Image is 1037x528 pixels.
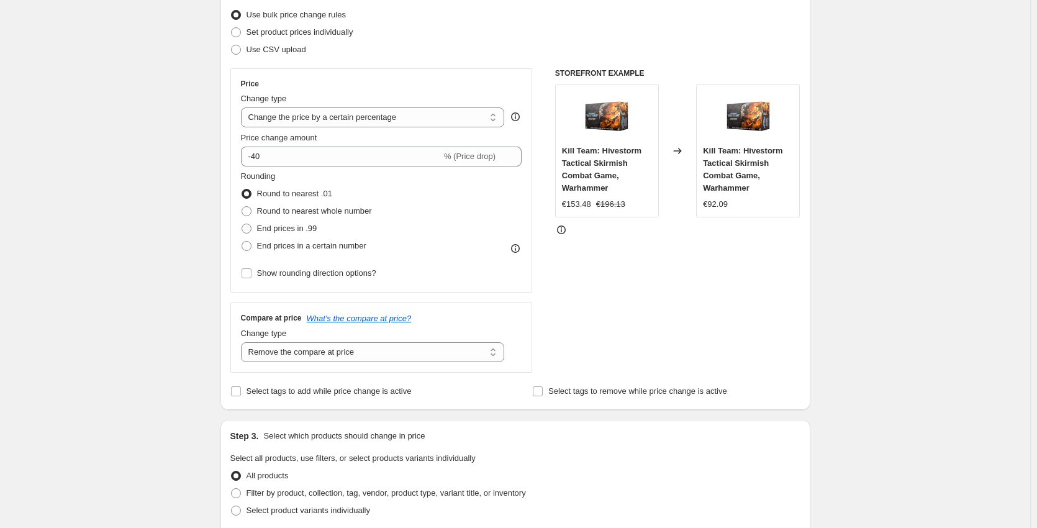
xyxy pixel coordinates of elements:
[241,79,259,89] h3: Price
[247,45,306,54] span: Use CSV upload
[230,430,259,442] h2: Step 3.
[548,386,727,396] span: Select tags to remove while price change is active
[241,133,317,142] span: Price change amount
[257,241,366,250] span: End prices in a certain number
[247,488,526,498] span: Filter by product, collection, tag, vendor, product type, variant title, or inventory
[444,152,496,161] span: % (Price drop)
[230,453,476,463] span: Select all products, use filters, or select products variants individually
[247,471,289,480] span: All products
[247,506,370,515] span: Select product variants individually
[241,313,302,323] h3: Compare at price
[257,206,372,216] span: Round to nearest whole number
[596,198,625,211] strike: €196.13
[562,198,591,211] div: €153.48
[241,171,276,181] span: Rounding
[307,314,412,323] button: What's the compare at price?
[257,268,376,278] span: Show rounding direction options?
[582,91,632,141] img: 71arU40cwbL_80x.jpg
[247,386,412,396] span: Select tags to add while price change is active
[241,329,287,338] span: Change type
[257,189,332,198] span: Round to nearest .01
[247,10,346,19] span: Use bulk price change rules
[723,91,773,141] img: 71arU40cwbL_80x.jpg
[241,94,287,103] span: Change type
[703,198,728,211] div: €92.09
[562,146,641,193] span: Kill Team: Hivestorm Tactical Skirmish Combat Game, Warhammer
[247,27,353,37] span: Set product prices individually
[703,146,782,193] span: Kill Team: Hivestorm Tactical Skirmish Combat Game, Warhammer
[257,224,317,233] span: End prices in .99
[263,430,425,442] p: Select which products should change in price
[241,147,442,166] input: -15
[555,68,800,78] h6: STOREFRONT EXAMPLE
[509,111,522,123] div: help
